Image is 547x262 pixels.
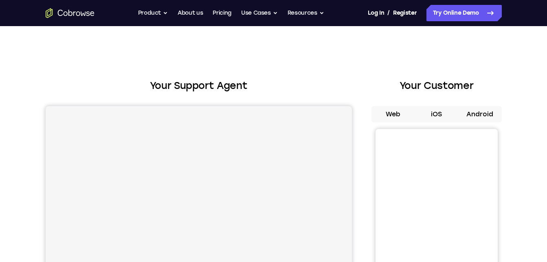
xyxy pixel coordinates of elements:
[393,5,417,21] a: Register
[426,5,502,21] a: Try Online Demo
[138,5,168,21] button: Product
[46,8,94,18] a: Go to the home page
[415,106,458,122] button: iOS
[371,78,502,93] h2: Your Customer
[371,106,415,122] button: Web
[241,5,278,21] button: Use Cases
[288,5,324,21] button: Resources
[368,5,384,21] a: Log In
[178,5,203,21] a: About us
[213,5,231,21] a: Pricing
[387,8,390,18] span: /
[46,78,352,93] h2: Your Support Agent
[458,106,502,122] button: Android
